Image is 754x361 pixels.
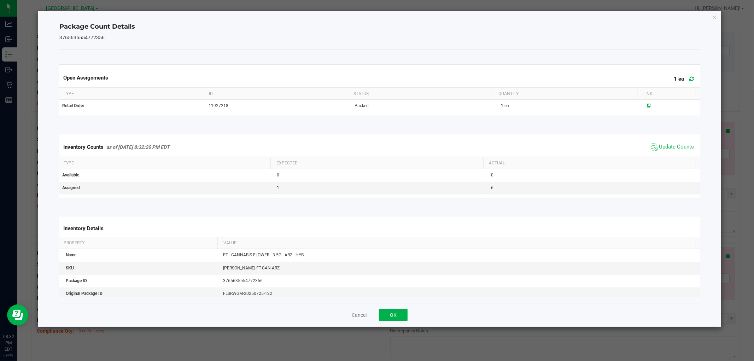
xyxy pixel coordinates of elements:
[501,103,503,108] span: 1
[63,144,104,150] span: Inventory Counts
[355,103,369,108] span: Packed
[379,309,408,321] button: OK
[64,161,74,165] span: Type
[223,278,263,283] span: 3765635554772356
[63,225,104,232] span: Inventory Details
[106,144,170,150] span: as of [DATE] 8:32:20 PM EDT
[712,13,717,21] button: Close
[223,240,236,245] span: Value
[59,35,700,40] h5: 3765635554772356
[66,278,87,283] span: Package ID
[223,252,304,257] span: FT - CANNABIS FLOWER - 3.5G - ARZ - HYB
[491,185,493,190] span: 6
[59,22,700,31] h4: Package Count Details
[63,75,108,81] span: Open Assignments
[277,173,279,177] span: 0
[491,173,493,177] span: 0
[64,240,84,245] span: Property
[674,76,677,82] span: 1
[62,103,84,108] span: Retail Order
[64,91,74,96] span: Type
[489,161,505,165] span: Actual
[643,91,653,96] span: Link
[679,76,684,82] span: ea
[66,252,76,257] span: Name
[504,103,509,108] span: ea
[353,91,369,96] span: Status
[62,185,80,190] span: Assigned
[276,161,298,165] span: Expected
[352,311,367,319] button: Cancel
[223,291,272,296] span: FLSRWGM-20250725-122
[277,185,279,190] span: 1
[209,91,213,96] span: ID
[659,144,694,151] span: Update Counts
[62,173,79,177] span: Available
[498,91,519,96] span: Quantity
[66,266,74,270] span: SKU
[223,266,280,270] span: [PERSON_NAME]-FT-CAN-ARZ
[66,291,103,296] span: Original Package ID
[209,103,228,108] span: 11927218
[7,304,28,326] iframe: Resource center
